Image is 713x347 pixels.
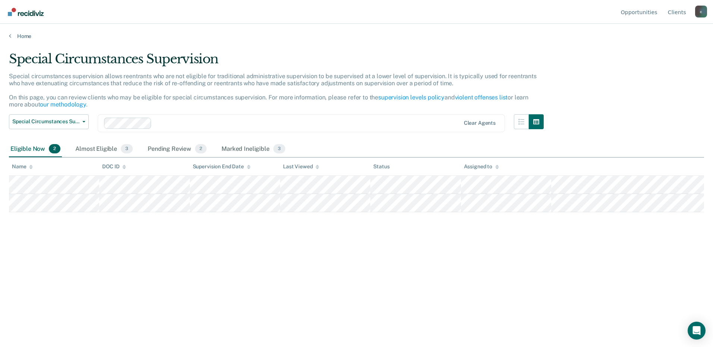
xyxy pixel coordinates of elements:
[12,118,79,125] span: Special Circumstances Supervision
[121,144,133,154] span: 3
[74,141,134,157] div: Almost Eligible3
[9,141,62,157] div: Eligible Now2
[373,163,389,170] div: Status
[195,144,207,154] span: 2
[102,163,126,170] div: DOC ID
[193,163,251,170] div: Supervision End Date
[695,6,707,17] button: Profile dropdown button
[8,8,44,16] img: Recidiviz
[464,120,496,126] div: Clear agents
[283,163,319,170] div: Last Viewed
[9,51,544,73] div: Special Circumstances Supervision
[9,73,537,108] p: Special circumstances supervision allows reentrants who are not eligible for traditional administ...
[9,33,704,39] a: Home
[49,144,60,154] span: 2
[40,101,86,108] a: our methodology
[273,144,285,154] span: 3
[455,94,508,101] a: violent offenses list
[9,114,89,129] button: Special Circumstances Supervision
[12,163,33,170] div: Name
[688,322,706,340] div: Open Intercom Messenger
[378,94,445,101] a: supervision levels policy
[146,141,208,157] div: Pending Review2
[464,163,499,170] div: Assigned to
[220,141,287,157] div: Marked Ineligible3
[695,6,707,17] div: c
